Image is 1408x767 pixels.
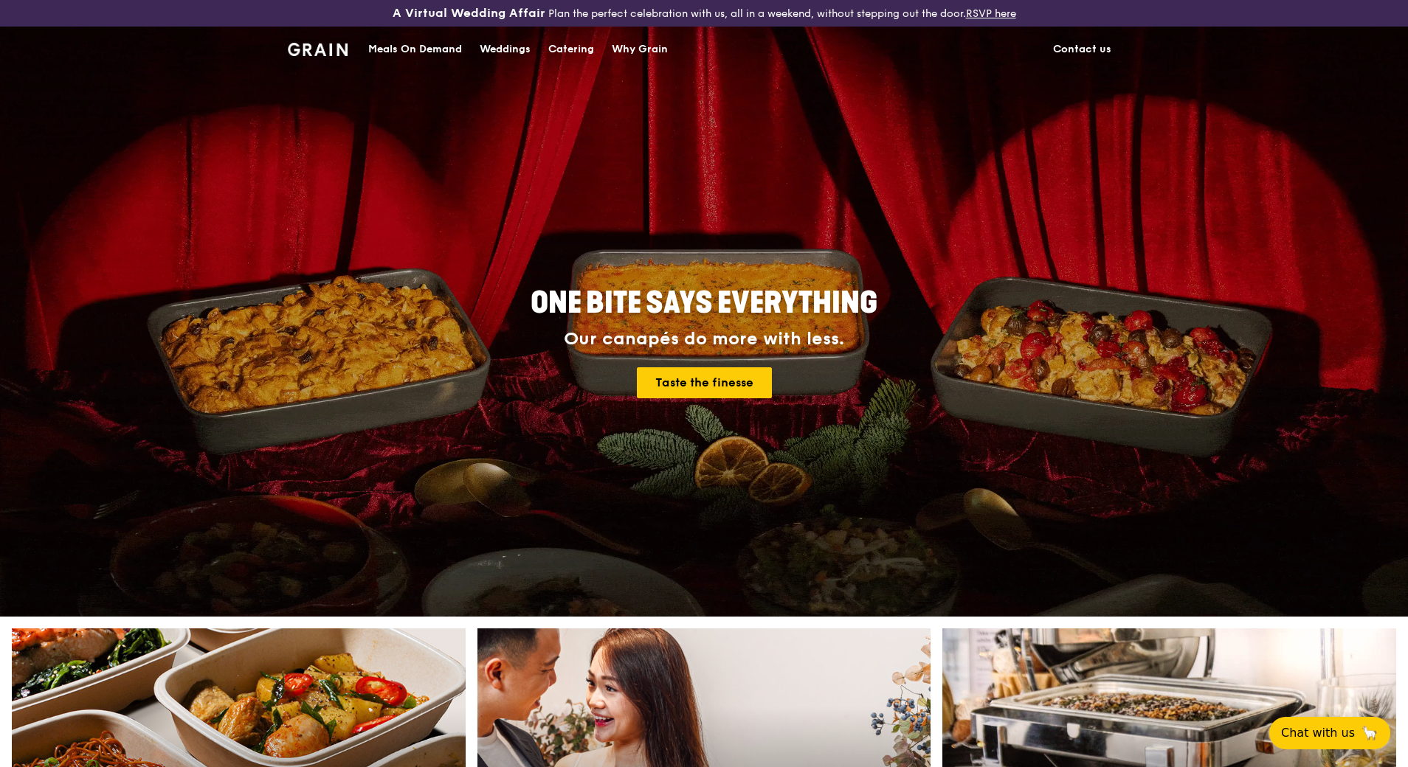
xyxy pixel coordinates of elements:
div: Plan the perfect celebration with us, all in a weekend, without stepping out the door. [279,6,1129,21]
a: RSVP here [966,7,1016,20]
a: Catering [539,27,603,72]
div: Meals On Demand [368,27,462,72]
span: 🦙 [1361,724,1378,742]
a: Taste the finesse [637,367,772,398]
div: Catering [548,27,594,72]
a: Why Grain [603,27,677,72]
a: GrainGrain [288,26,348,70]
button: Chat with us🦙 [1269,717,1390,749]
span: ONE BITE SAYS EVERYTHING [531,285,877,321]
div: Why Grain [612,27,668,72]
a: Contact us [1044,27,1120,72]
div: Our canapés do more with less. [438,329,970,350]
a: Weddings [471,27,539,72]
img: Grain [288,43,348,56]
h3: A Virtual Wedding Affair [393,6,545,21]
div: Weddings [480,27,531,72]
span: Chat with us [1281,724,1355,742]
